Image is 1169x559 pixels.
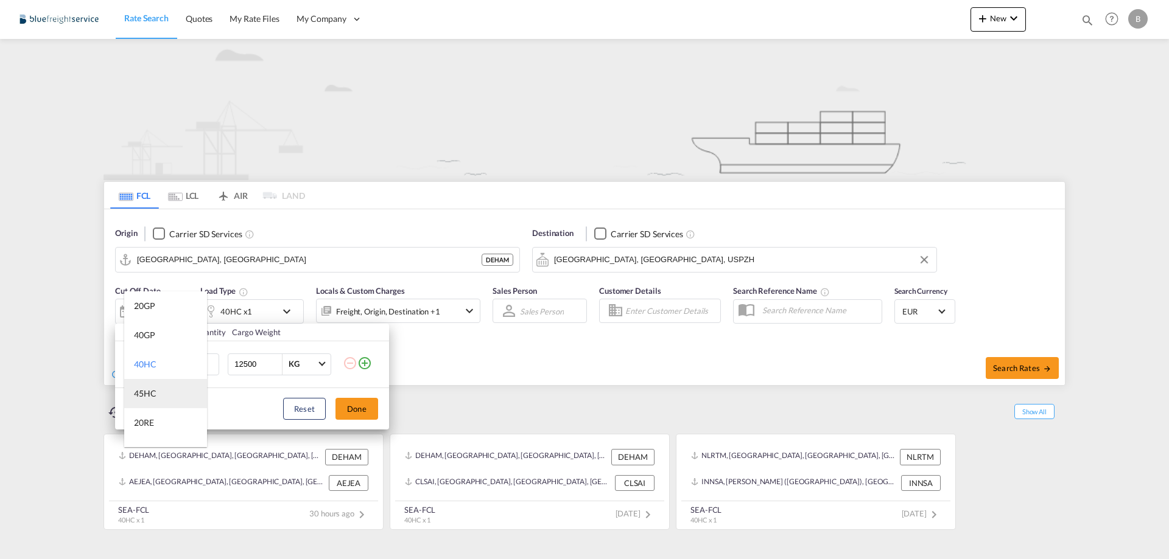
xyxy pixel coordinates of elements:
[134,358,156,370] div: 40HC
[134,417,154,429] div: 20RE
[134,329,155,341] div: 40GP
[134,446,154,458] div: 40RE
[134,387,156,400] div: 45HC
[134,300,155,312] div: 20GP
